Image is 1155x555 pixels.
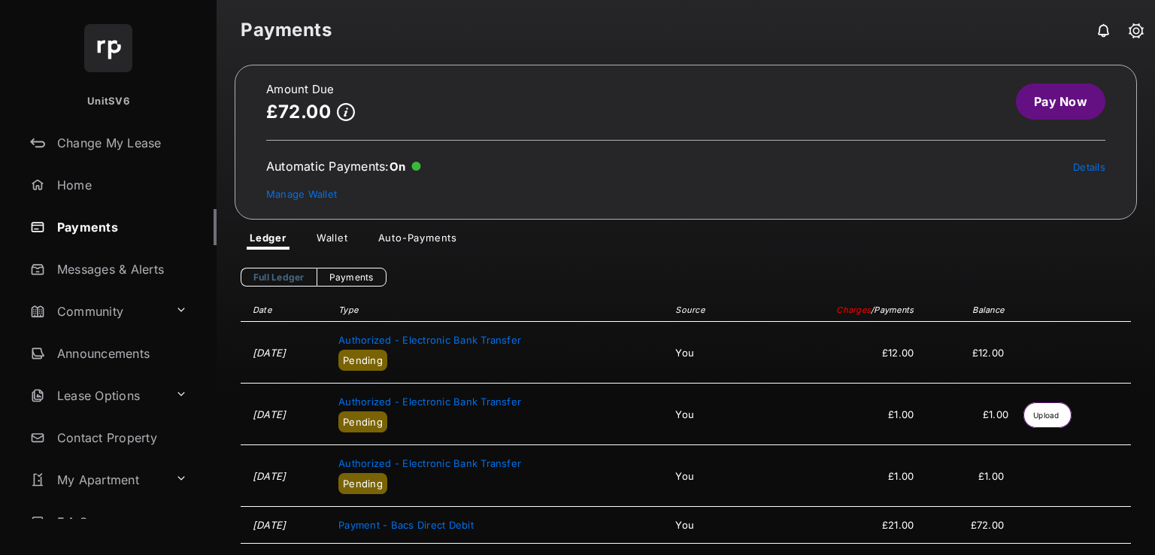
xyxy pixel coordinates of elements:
[921,384,1016,445] td: £1.00
[668,322,764,384] td: You
[253,470,286,482] time: [DATE]
[253,408,286,420] time: [DATE]
[266,188,337,200] a: Manage Wallet
[668,299,764,322] th: Source
[241,299,331,322] th: Date
[772,470,914,482] span: £1.00
[331,299,668,322] th: Type
[253,519,286,531] time: [DATE]
[266,83,355,96] h2: Amount Due
[266,102,331,122] p: £72.00
[24,420,217,456] a: Contact Property
[241,268,317,287] a: Full Ledger
[921,322,1016,384] td: £12.00
[836,305,871,315] span: Charges
[921,507,1016,544] td: £72.00
[24,251,217,287] a: Messages & Alerts
[871,305,914,315] span: / Payments
[921,299,1016,322] th: Balance
[24,504,217,540] a: F.A.Q.
[87,94,129,109] p: UnitSV6
[338,334,521,346] span: Authorized - Electronic Bank Transfer
[668,384,764,445] td: You
[305,232,360,250] a: Wallet
[24,462,169,498] a: My Apartment
[338,473,387,494] article: Pending
[338,411,387,432] article: Pending
[238,232,299,250] a: Ledger
[24,209,217,245] a: Payments
[338,519,474,531] span: Payment - Bacs Direct Debit
[24,125,217,161] a: Change My Lease
[772,347,914,359] span: £12.00
[84,24,132,72] img: svg+xml;base64,PHN2ZyB4bWxucz0iaHR0cDovL3d3dy53My5vcmcvMjAwMC9zdmciIHdpZHRoPSI2NCIgaGVpZ2h0PSI2NC...
[1073,161,1105,173] a: Details
[24,167,217,203] a: Home
[24,378,169,414] a: Lease Options
[338,350,387,371] article: Pending
[24,293,169,329] a: Community
[253,347,286,359] time: [DATE]
[24,335,217,372] a: Announcements
[366,232,469,250] a: Auto-Payments
[338,457,521,469] span: Authorized - Electronic Bank Transfer
[772,519,914,531] span: £21.00
[266,159,421,174] div: Automatic Payments :
[921,445,1016,507] td: £1.00
[241,21,332,39] strong: Payments
[772,408,914,420] span: £1.00
[338,396,521,408] span: Authorized - Electronic Bank Transfer
[668,445,764,507] td: You
[390,159,406,174] span: On
[668,507,764,544] td: You
[1023,402,1072,428] a: Upload
[317,268,387,287] a: Payments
